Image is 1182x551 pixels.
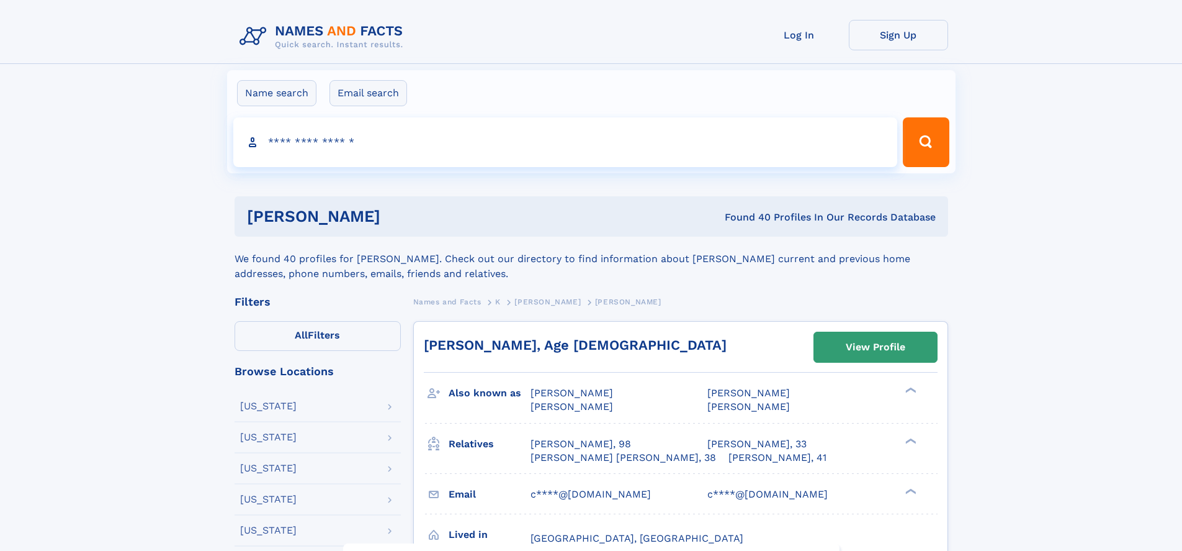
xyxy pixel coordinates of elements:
[495,294,501,309] a: K
[707,401,790,412] span: [PERSON_NAME]
[247,209,553,224] h1: [PERSON_NAME]
[237,80,316,106] label: Name search
[235,321,401,351] label: Filters
[449,524,531,545] h3: Lived in
[449,484,531,505] h3: Email
[449,383,531,404] h3: Also known as
[329,80,407,106] label: Email search
[235,296,401,307] div: Filters
[235,366,401,377] div: Browse Locations
[233,117,898,167] input: search input
[240,432,297,442] div: [US_STATE]
[514,298,581,306] span: [PERSON_NAME]
[849,20,948,50] a: Sign Up
[413,294,481,309] a: Names and Facts
[531,401,613,412] span: [PERSON_NAME]
[750,20,849,50] a: Log In
[846,333,905,362] div: View Profile
[814,332,937,362] a: View Profile
[902,487,917,495] div: ❯
[531,387,613,399] span: [PERSON_NAME]
[595,298,661,306] span: [PERSON_NAME]
[707,387,790,399] span: [PERSON_NAME]
[235,20,413,53] img: Logo Names and Facts
[295,329,308,341] span: All
[495,298,501,306] span: K
[531,532,743,544] span: [GEOGRAPHIC_DATA], [GEOGRAPHIC_DATA]
[235,237,948,281] div: We found 40 profiles for [PERSON_NAME]. Check out our directory to find information about [PERSON...
[903,117,949,167] button: Search Button
[514,294,581,309] a: [PERSON_NAME]
[728,451,826,465] a: [PERSON_NAME], 41
[449,434,531,455] h3: Relatives
[552,211,936,224] div: Found 40 Profiles In Our Records Database
[707,437,807,451] a: [PERSON_NAME], 33
[240,526,297,535] div: [US_STATE]
[531,451,716,465] a: [PERSON_NAME] [PERSON_NAME], 38
[240,401,297,411] div: [US_STATE]
[240,463,297,473] div: [US_STATE]
[902,386,917,394] div: ❯
[902,437,917,445] div: ❯
[531,437,631,451] a: [PERSON_NAME], 98
[424,337,727,353] a: [PERSON_NAME], Age [DEMOGRAPHIC_DATA]
[240,494,297,504] div: [US_STATE]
